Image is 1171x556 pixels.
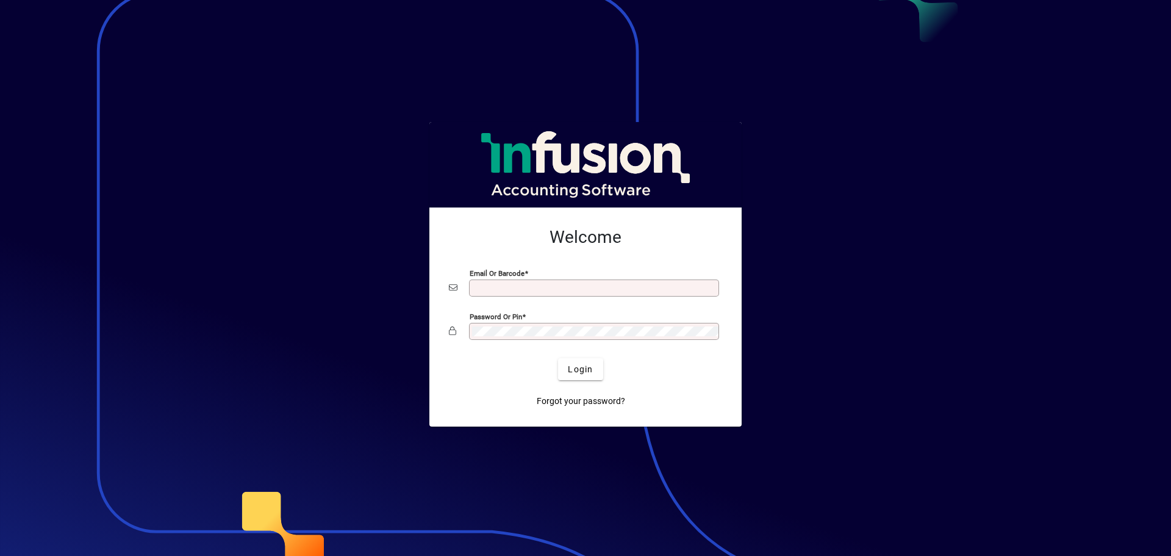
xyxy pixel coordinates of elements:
[537,395,625,408] span: Forgot your password?
[449,227,722,248] h2: Welcome
[558,358,603,380] button: Login
[568,363,593,376] span: Login
[470,269,525,278] mat-label: Email or Barcode
[470,312,522,321] mat-label: Password or Pin
[532,390,630,412] a: Forgot your password?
